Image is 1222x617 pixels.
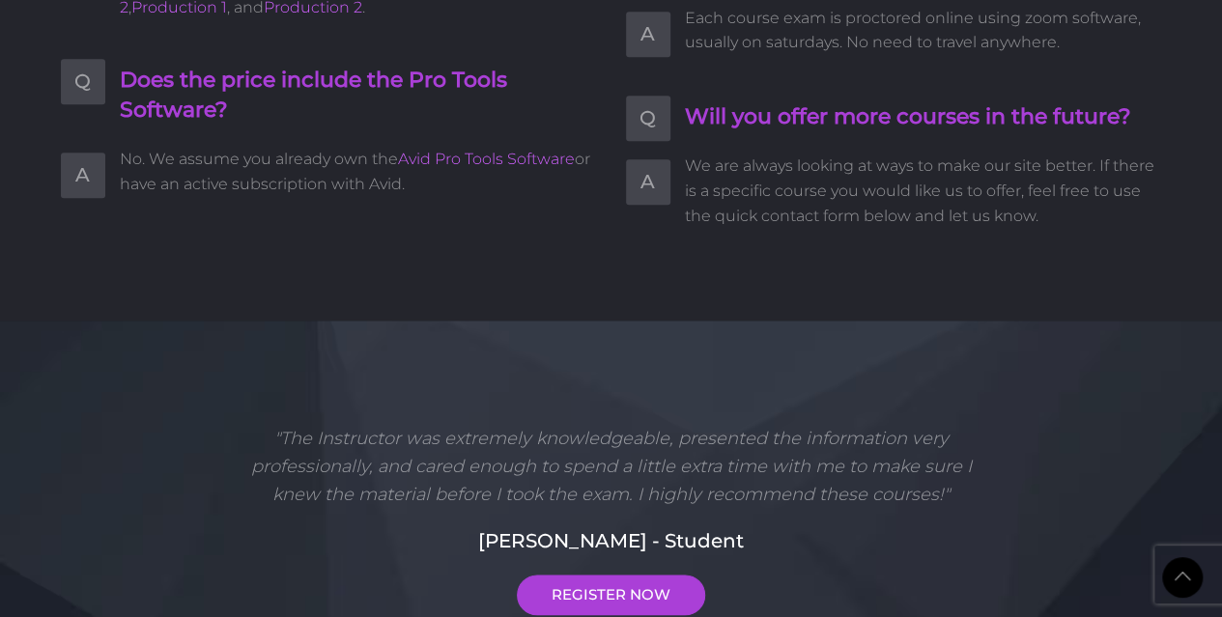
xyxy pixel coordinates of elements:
[517,575,705,615] a: REGISTER NOW
[61,59,105,104] span: Q
[626,159,670,205] span: A
[120,147,597,196] span: No. We assume you already own the or have an active subscription with Avid.
[685,154,1162,228] span: We are always looking at ways to make our site better. If there is a specific course you would li...
[685,102,1162,132] h4: Will you offer more courses in the future?
[1162,557,1203,598] a: Back to Top
[120,66,597,126] h4: Does the price include the Pro Tools Software?
[685,6,1162,55] span: Each course exam is proctored online using zoom software, usually on saturdays. No need to travel...
[226,425,997,508] p: "The Instructor was extremely knowledgeable, presented the information very professionally, and c...
[61,526,1162,555] h5: [PERSON_NAME] - Student
[61,153,105,198] span: A
[398,150,575,168] a: Avid Pro Tools Software
[626,96,670,141] span: Q
[626,12,670,57] span: A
